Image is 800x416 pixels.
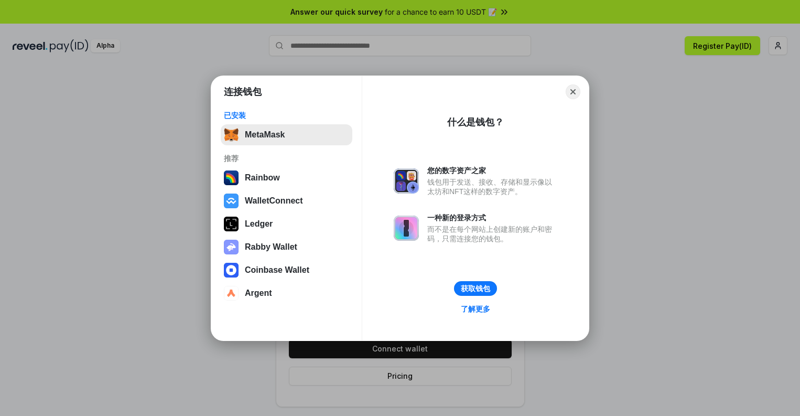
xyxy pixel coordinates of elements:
button: WalletConnect [221,190,352,211]
img: svg+xml,%3Csvg%20xmlns%3D%22http%3A%2F%2Fwww.w3.org%2F2000%2Fsvg%22%20fill%3D%22none%22%20viewBox... [394,168,419,194]
img: svg+xml,%3Csvg%20xmlns%3D%22http%3A%2F%2Fwww.w3.org%2F2000%2Fsvg%22%20width%3D%2228%22%20height%3... [224,217,239,231]
div: 已安装 [224,111,349,120]
button: Rabby Wallet [221,237,352,258]
img: svg+xml,%3Csvg%20width%3D%2228%22%20height%3D%2228%22%20viewBox%3D%220%200%2028%2028%22%20fill%3D... [224,194,239,208]
img: svg+xml,%3Csvg%20fill%3D%22none%22%20height%3D%2233%22%20viewBox%3D%220%200%2035%2033%22%20width%... [224,127,239,142]
div: 一种新的登录方式 [427,213,557,222]
a: 了解更多 [455,302,496,316]
div: 您的数字资产之家 [427,166,557,175]
img: svg+xml,%3Csvg%20xmlns%3D%22http%3A%2F%2Fwww.w3.org%2F2000%2Fsvg%22%20fill%3D%22none%22%20viewBox... [394,216,419,241]
button: MetaMask [221,124,352,145]
div: 而不是在每个网站上创建新的账户和密码，只需连接您的钱包。 [427,225,557,243]
div: Ledger [245,219,273,229]
button: 获取钱包 [454,281,497,296]
button: Close [566,84,580,99]
button: Rainbow [221,167,352,188]
img: svg+xml,%3Csvg%20width%3D%2228%22%20height%3D%2228%22%20viewBox%3D%220%200%2028%2028%22%20fill%3D... [224,263,239,278]
div: MetaMask [245,130,285,140]
div: 钱包用于发送、接收、存储和显示像以太坊和NFT这样的数字资产。 [427,177,557,196]
img: svg+xml,%3Csvg%20width%3D%2228%22%20height%3D%2228%22%20viewBox%3D%220%200%2028%2028%22%20fill%3D... [224,286,239,301]
div: Rabby Wallet [245,242,297,252]
h1: 连接钱包 [224,86,262,98]
div: 推荐 [224,154,349,163]
div: 什么是钱包？ [447,116,504,129]
div: 了解更多 [461,304,490,314]
div: Argent [245,289,272,298]
div: 获取钱包 [461,284,490,293]
img: svg+xml,%3Csvg%20xmlns%3D%22http%3A%2F%2Fwww.w3.org%2F2000%2Fsvg%22%20fill%3D%22none%22%20viewBox... [224,240,239,254]
button: Argent [221,283,352,304]
div: Rainbow [245,173,280,183]
div: WalletConnect [245,196,303,206]
img: svg+xml,%3Csvg%20width%3D%22120%22%20height%3D%22120%22%20viewBox%3D%220%200%20120%20120%22%20fil... [224,170,239,185]
button: Ledger [221,214,352,234]
button: Coinbase Wallet [221,260,352,281]
div: Coinbase Wallet [245,265,309,275]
